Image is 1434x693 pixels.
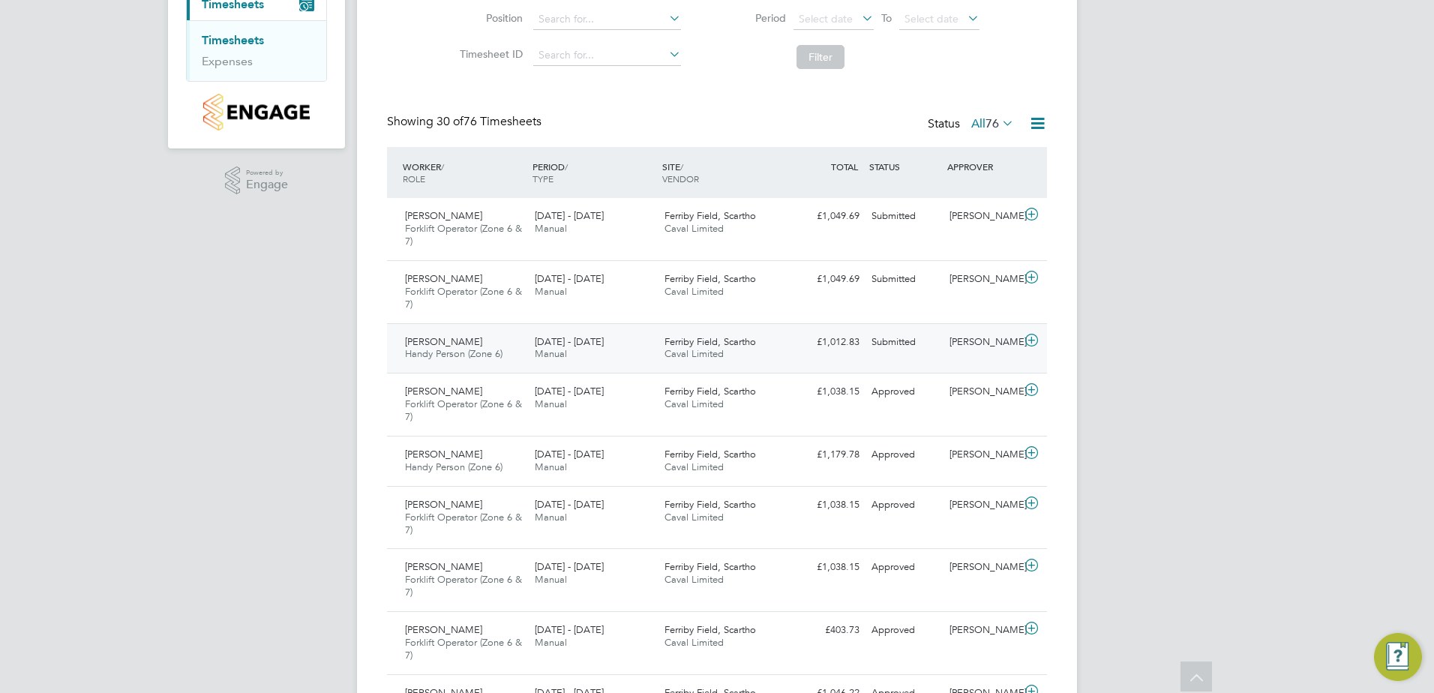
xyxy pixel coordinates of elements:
label: Period [718,11,786,25]
span: Caval Limited [664,511,724,523]
div: Status [928,114,1017,135]
span: Manual [535,285,567,298]
span: Manual [535,460,567,473]
div: £1,049.69 [787,267,865,292]
span: [DATE] - [DATE] [535,498,604,511]
span: 30 of [436,114,463,129]
div: [PERSON_NAME] [943,493,1021,517]
span: [PERSON_NAME] [405,560,482,573]
label: All [971,116,1014,131]
span: Ferriby Field, Scartho [664,209,756,222]
span: TYPE [532,172,553,184]
div: APPROVER [943,153,1021,180]
span: Ferriby Field, Scartho [664,560,756,573]
span: Forklift Operator (Zone 6 & 7) [405,573,522,598]
span: Forklift Operator (Zone 6 & 7) [405,285,522,310]
span: [PERSON_NAME] [405,448,482,460]
span: Caval Limited [664,636,724,649]
span: Forklift Operator (Zone 6 & 7) [405,511,522,536]
div: [PERSON_NAME] [943,618,1021,643]
div: STATUS [865,153,943,180]
button: Engage Resource Center [1374,633,1422,681]
div: Timesheets [187,20,326,81]
span: [DATE] - [DATE] [535,209,604,222]
div: SITE [658,153,788,192]
span: Ferriby Field, Scartho [664,623,756,636]
label: Timesheet ID [455,47,523,61]
span: [DATE] - [DATE] [535,272,604,285]
span: Caval Limited [664,285,724,298]
div: PERIOD [529,153,658,192]
span: [PERSON_NAME] [405,498,482,511]
span: Ferriby Field, Scartho [664,498,756,511]
span: Ferriby Field, Scartho [664,385,756,397]
span: 76 [985,116,999,131]
div: £1,049.69 [787,204,865,229]
span: To [877,8,896,28]
span: Caval Limited [664,397,724,410]
a: Powered byEngage [225,166,289,195]
div: £1,012.83 [787,330,865,355]
div: Approved [865,493,943,517]
div: WORKER [399,153,529,192]
div: £1,038.15 [787,379,865,404]
span: [DATE] - [DATE] [535,448,604,460]
span: / [565,160,568,172]
span: Select date [799,12,853,25]
div: Approved [865,442,943,467]
div: Approved [865,555,943,580]
div: Submitted [865,330,943,355]
a: Go to home page [186,94,327,130]
span: Forklift Operator (Zone 6 & 7) [405,397,522,423]
img: countryside-properties-logo-retina.png [203,94,309,130]
span: TOTAL [831,160,858,172]
div: Submitted [865,267,943,292]
div: [PERSON_NAME] [943,442,1021,467]
span: 76 Timesheets [436,114,541,129]
div: Showing [387,114,544,130]
span: [PERSON_NAME] [405,335,482,348]
span: [DATE] - [DATE] [535,385,604,397]
input: Search for... [533,9,681,30]
button: Filter [796,45,844,69]
span: Caval Limited [664,460,724,473]
label: Position [455,11,523,25]
span: Ferriby Field, Scartho [664,448,756,460]
span: [DATE] - [DATE] [535,623,604,636]
input: Search for... [533,45,681,66]
a: Expenses [202,54,253,68]
span: [PERSON_NAME] [405,623,482,636]
div: [PERSON_NAME] [943,330,1021,355]
span: [DATE] - [DATE] [535,335,604,348]
span: [PERSON_NAME] [405,272,482,285]
div: £403.73 [787,618,865,643]
span: / [441,160,444,172]
span: [PERSON_NAME] [405,385,482,397]
div: [PERSON_NAME] [943,379,1021,404]
span: Manual [535,347,567,360]
span: Caval Limited [664,573,724,586]
div: Submitted [865,204,943,229]
div: £1,038.15 [787,555,865,580]
span: Forklift Operator (Zone 6 & 7) [405,636,522,661]
span: Handy Person (Zone 6) [405,347,502,360]
span: Manual [535,222,567,235]
span: Ferriby Field, Scartho [664,335,756,348]
span: [PERSON_NAME] [405,209,482,222]
div: £1,179.78 [787,442,865,467]
div: Approved [865,379,943,404]
div: [PERSON_NAME] [943,204,1021,229]
span: Caval Limited [664,222,724,235]
span: Caval Limited [664,347,724,360]
span: Select date [904,12,958,25]
span: Engage [246,178,288,191]
span: VENDOR [662,172,699,184]
div: [PERSON_NAME] [943,555,1021,580]
span: Manual [535,573,567,586]
span: Ferriby Field, Scartho [664,272,756,285]
span: / [680,160,683,172]
div: Approved [865,618,943,643]
span: Manual [535,511,567,523]
span: ROLE [403,172,425,184]
div: £1,038.15 [787,493,865,517]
